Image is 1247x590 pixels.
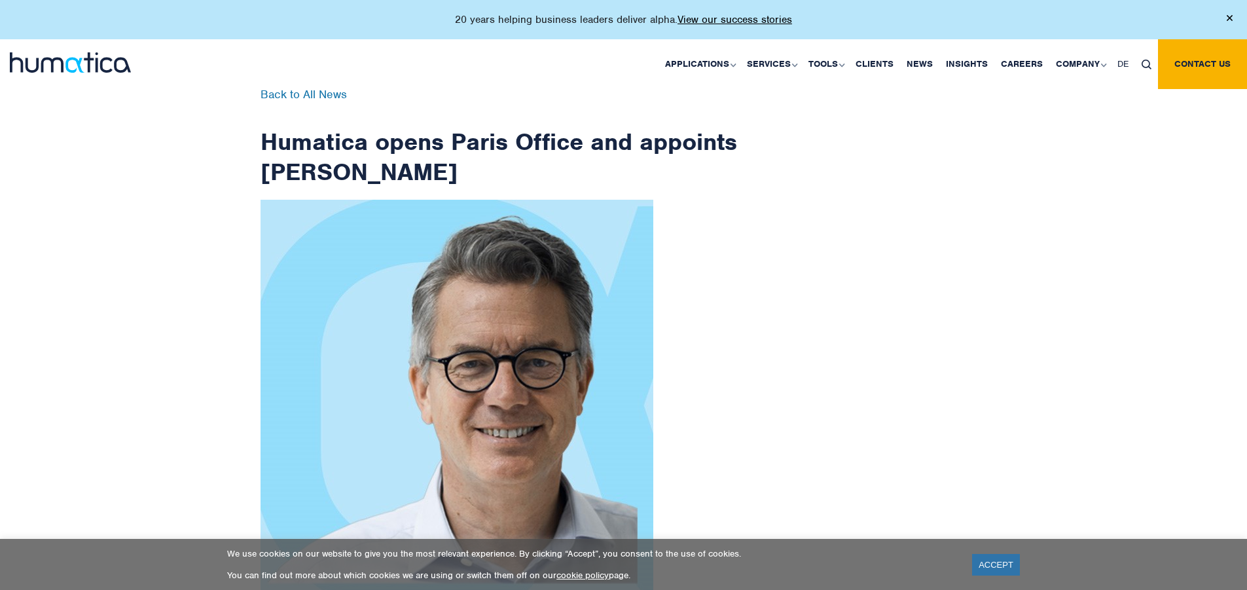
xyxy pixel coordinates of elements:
a: Tools [802,39,849,89]
a: View our success stories [678,13,792,26]
a: Company [1049,39,1111,89]
a: Careers [994,39,1049,89]
a: ACCEPT [972,554,1020,576]
a: Applications [659,39,740,89]
a: Services [740,39,802,89]
a: Contact us [1158,39,1247,89]
a: Clients [849,39,900,89]
h1: Humatica opens Paris Office and appoints [PERSON_NAME] [261,89,738,187]
p: We use cookies on our website to give you the most relevant experience. By clicking “Accept”, you... [227,548,956,559]
img: search_icon [1142,60,1151,69]
a: cookie policy [556,570,609,581]
span: DE [1117,58,1129,69]
img: logo [10,52,131,73]
a: Back to All News [261,87,347,101]
a: Insights [939,39,994,89]
a: News [900,39,939,89]
p: 20 years helping business leaders deliver alpha. [455,13,792,26]
a: DE [1111,39,1135,89]
p: You can find out more about which cookies we are using or switch them off on our page. [227,570,956,581]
